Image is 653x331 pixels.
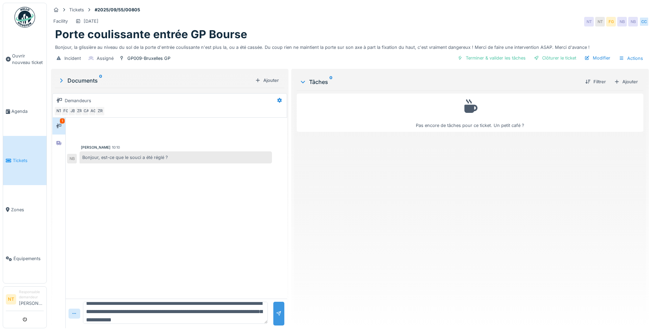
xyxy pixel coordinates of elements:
[92,7,143,13] strong: #2025/09/55/00805
[95,106,105,116] div: ZR
[99,76,102,85] sup: 0
[11,206,44,213] span: Zones
[3,234,46,283] a: Équipements
[3,136,46,185] a: Tickets
[19,289,44,300] div: Responsable demandeur
[455,53,528,63] div: Terminer & valider les tâches
[65,97,91,104] div: Demandeurs
[329,78,333,86] sup: 0
[53,18,68,24] div: Facility
[84,18,98,24] div: [DATE]
[97,55,114,62] div: Assigné
[67,154,77,163] div: NB
[12,53,44,66] span: Ouvrir nouveau ticket
[616,53,646,63] div: Actions
[80,151,272,163] div: Bonjour, est-ce que le souci a été réglé ?
[68,106,77,116] div: JB
[112,145,120,150] div: 10:10
[3,87,46,136] a: Agenda
[606,17,616,26] div: FG
[64,55,81,62] div: Incident
[301,97,639,129] div: Pas encore de tâches pour ce ticket. Un petit café ?
[582,77,609,86] div: Filtrer
[582,53,613,63] div: Modifier
[60,118,65,124] div: 1
[639,17,649,26] div: CC
[55,28,247,41] h1: Porte coulissante entrée GP Bourse
[19,289,44,309] li: [PERSON_NAME]
[595,17,605,26] div: NT
[299,78,580,86] div: Tâches
[252,76,282,85] div: Ajouter
[58,76,252,85] div: Documents
[3,185,46,234] a: Zones
[61,106,71,116] div: FG
[88,106,98,116] div: AG
[82,106,91,116] div: CA
[3,31,46,87] a: Ouvrir nouveau ticket
[81,145,110,150] div: [PERSON_NAME]
[127,55,170,62] div: GP009-Bruxelles GP
[54,106,64,116] div: NT
[584,17,594,26] div: NT
[611,77,641,86] div: Ajouter
[6,289,44,311] a: NT Responsable demandeur[PERSON_NAME]
[11,108,44,115] span: Agenda
[13,255,44,262] span: Équipements
[531,53,579,63] div: Clôturer le ticket
[75,106,84,116] div: ZR
[14,7,35,28] img: Badge_color-CXgf-gQk.svg
[628,17,638,26] div: NB
[69,7,84,13] div: Tickets
[13,157,44,164] span: Tickets
[617,17,627,26] div: NB
[55,41,645,51] div: Bonjour, la glissière au niveau du sol de la porte d'entrée coulissante n'est plus la, ou a été c...
[6,294,16,305] li: NT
